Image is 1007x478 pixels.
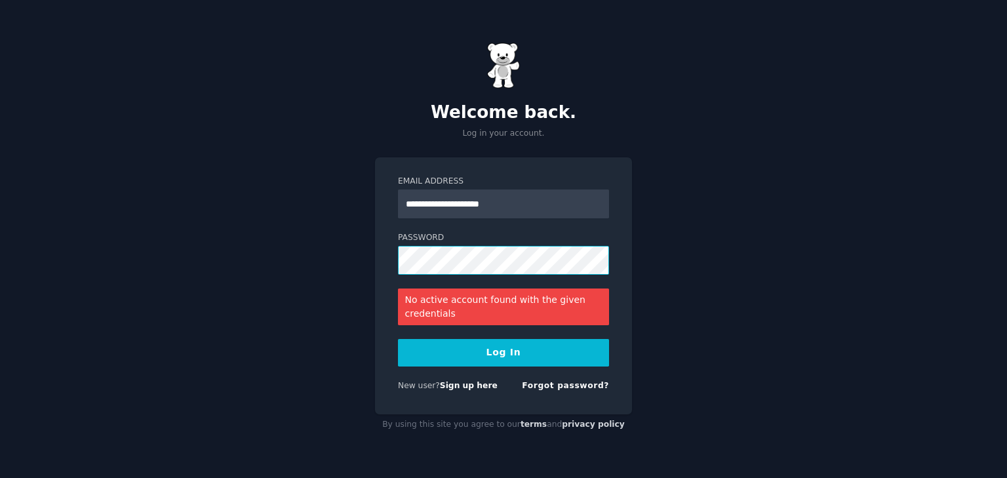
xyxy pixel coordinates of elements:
[562,420,625,429] a: privacy policy
[398,381,440,390] span: New user?
[487,43,520,89] img: Gummy Bear
[521,420,547,429] a: terms
[375,102,632,123] h2: Welcome back.
[398,232,609,244] label: Password
[398,339,609,367] button: Log In
[522,381,609,390] a: Forgot password?
[398,289,609,325] div: No active account found with the given credentials
[375,414,632,435] div: By using this site you agree to our and
[440,381,498,390] a: Sign up here
[398,176,609,188] label: Email Address
[375,128,632,140] p: Log in your account.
